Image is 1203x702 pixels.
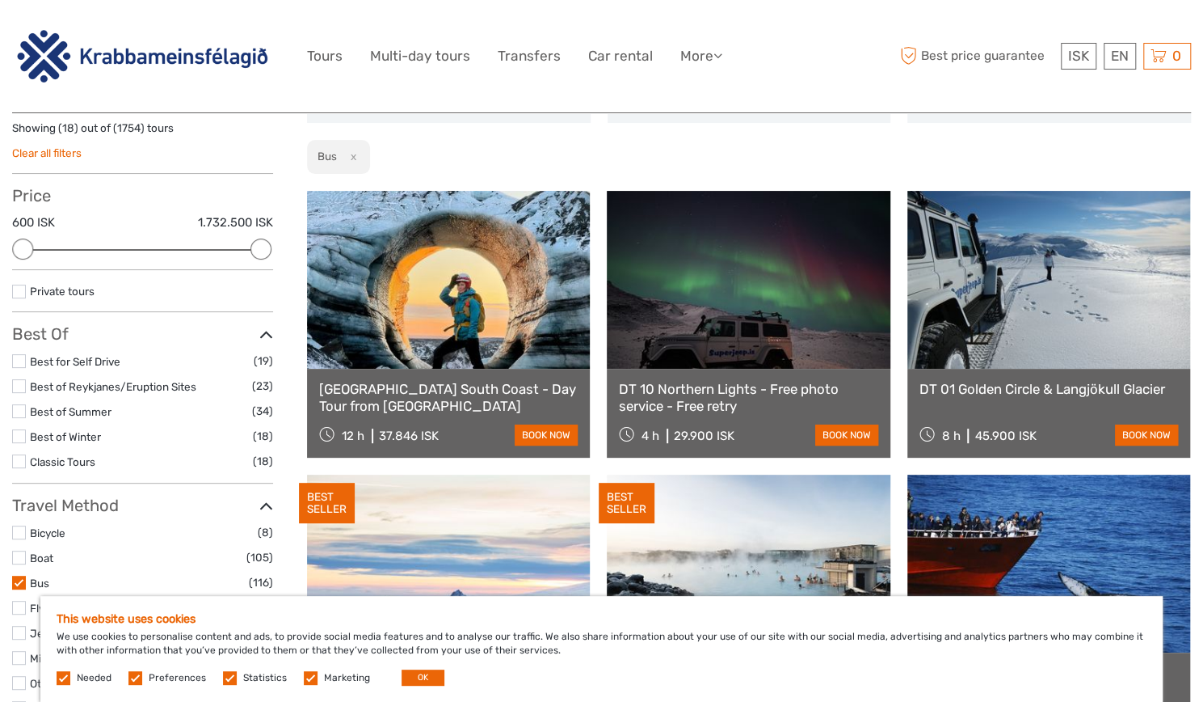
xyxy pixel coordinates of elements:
img: 3142-b3e26b51-08fe-4449-b938-50ec2168a4a0_logo_big.png [12,27,273,87]
a: Private tours [30,285,95,298]
a: Classic Tours [30,455,95,468]
a: Transfers [498,44,561,68]
a: Tours [307,44,343,68]
div: 29.900 ISK [674,429,734,443]
button: Open LiveChat chat widget [186,25,205,44]
span: (34) [252,402,273,421]
span: (18) [253,452,273,471]
span: 4 h [641,429,659,443]
span: (116) [249,573,273,592]
label: 18 [62,121,74,136]
a: DT 10 Northern Lights - Free photo service - Free retry [619,381,877,414]
a: Best for Self Drive [30,355,120,368]
a: Mini Bus / Car [30,652,99,665]
a: Flying [30,602,60,615]
a: Other / Non-Travel [30,677,124,690]
span: ISK [1068,48,1089,64]
span: (18) [253,427,273,446]
span: 12 h [342,429,364,443]
span: (23) [252,377,273,395]
div: 45.900 ISK [974,429,1036,443]
h2: Bus [318,150,337,163]
a: Best of Summer [30,405,111,418]
label: 1.732.500 ISK [198,214,273,231]
a: Jeep / 4x4 [30,627,86,640]
a: Car rental [588,44,653,68]
a: Boat [30,552,53,565]
a: book now [515,425,578,446]
label: Needed [77,671,111,685]
h5: This website uses cookies [57,612,1146,626]
a: Bicycle [30,526,65,539]
a: Best of Winter [30,430,101,443]
a: Clear all filters [12,146,82,159]
div: We use cookies to personalise content and ads, to provide social media features and to analyse ou... [40,596,1163,702]
div: 37.846 ISK [379,429,439,443]
div: Showing ( ) out of ( ) tours [12,121,273,146]
span: 8 h [941,429,960,443]
label: 1754 [117,121,141,136]
h3: Travel Method [12,496,273,515]
a: More [680,44,722,68]
h3: Price [12,186,273,205]
span: 0 [1170,48,1184,64]
span: (19) [254,352,273,370]
a: book now [1115,425,1178,446]
label: 600 ISK [12,214,55,231]
a: Multi-day tours [370,44,470,68]
button: OK [402,670,444,686]
label: Marketing [324,671,370,685]
div: EN [1104,43,1136,70]
a: Best of Reykjanes/Eruption Sites [30,380,196,393]
button: x [339,148,361,165]
a: book now [815,425,878,446]
div: BEST SELLER [599,483,654,523]
label: Preferences [149,671,206,685]
div: BEST SELLER [299,483,355,523]
a: DT 01 Golden Circle & Langjökull Glacier [919,381,1178,397]
a: [GEOGRAPHIC_DATA] South Coast - Day Tour from [GEOGRAPHIC_DATA] [319,381,578,414]
h3: Best Of [12,324,273,344]
label: Statistics [243,671,287,685]
span: Best price guarantee [896,43,1057,70]
span: (105) [246,548,273,567]
p: We're away right now. Please check back later! [23,28,183,41]
a: Bus [30,577,49,590]
span: (8) [258,523,273,542]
